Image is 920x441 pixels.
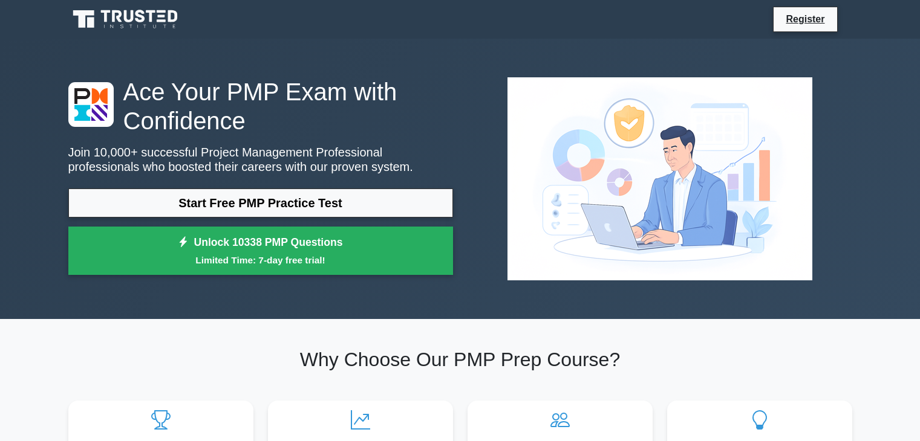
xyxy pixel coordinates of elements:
[83,253,438,267] small: Limited Time: 7-day free trial!
[68,77,453,135] h1: Ace Your PMP Exam with Confidence
[68,145,453,174] p: Join 10,000+ successful Project Management Professional professionals who boosted their careers w...
[68,188,453,217] a: Start Free PMP Practice Test
[498,68,822,290] img: Project Management Professional Preview
[778,11,832,27] a: Register
[68,227,453,275] a: Unlock 10338 PMP QuestionsLimited Time: 7-day free trial!
[68,348,852,371] h2: Why Choose Our PMP Prep Course?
